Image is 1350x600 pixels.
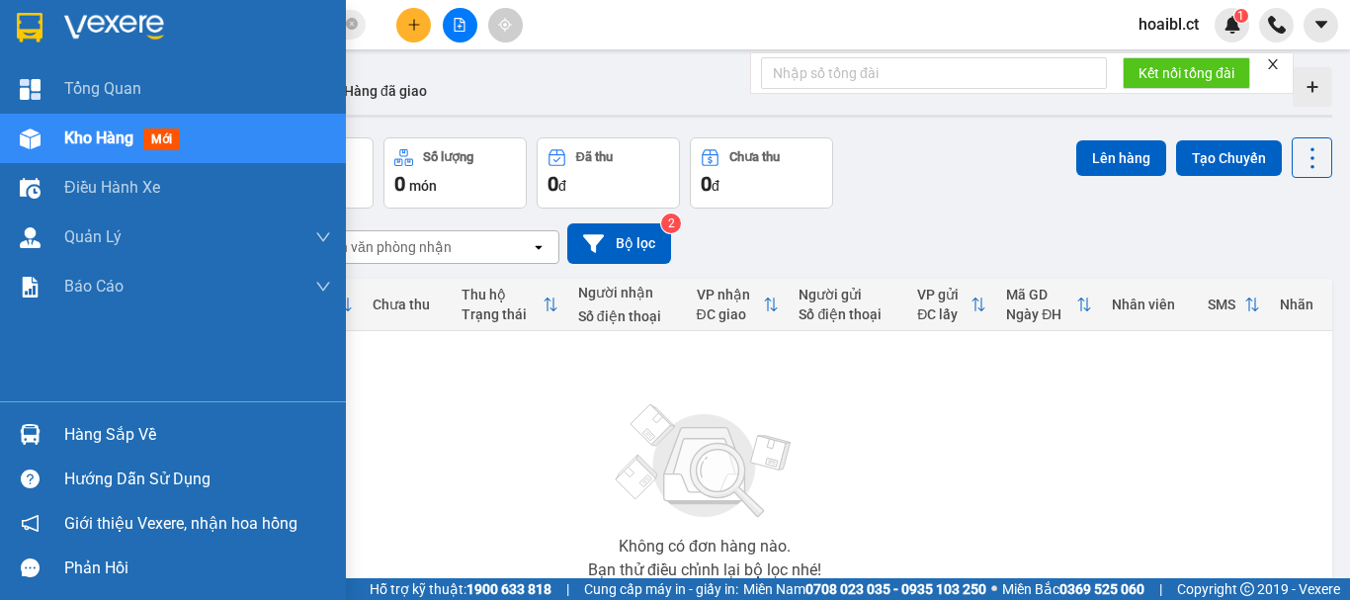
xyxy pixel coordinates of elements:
img: warehouse-icon [20,178,41,199]
span: Kho hàng [64,129,133,147]
th: Toggle SortBy [452,279,568,331]
input: Nhập số tổng đài [761,57,1107,89]
span: Báo cáo [64,274,124,299]
div: Hàng sắp về [64,420,331,450]
span: Miền Nam [743,578,986,600]
div: Người nhận [578,285,677,300]
th: Toggle SortBy [687,279,790,331]
span: Hỗ trợ kỹ thuật: [370,578,551,600]
div: Trạng thái [462,306,543,322]
span: notification [21,514,40,533]
button: aim [488,8,523,43]
div: ĐC lấy [917,306,970,322]
div: Đã thu [576,150,613,164]
button: Bộ lọc [567,223,671,264]
span: đ [712,178,719,194]
button: file-add [443,8,477,43]
div: Số điện thoại [578,308,677,324]
button: Chưa thu0đ [690,137,833,209]
div: Phản hồi [64,554,331,583]
span: 0 [548,172,558,196]
span: down [315,229,331,245]
th: Toggle SortBy [907,279,996,331]
span: mới [143,129,180,150]
img: warehouse-icon [20,227,41,248]
div: Người gửi [799,287,897,302]
span: close [1266,57,1280,71]
span: question-circle [21,470,40,488]
span: | [1159,578,1162,600]
span: caret-down [1312,16,1330,34]
strong: 1900 633 818 [466,581,551,597]
span: Miền Bắc [1002,578,1144,600]
div: Số lượng [423,150,473,164]
span: | [566,578,569,600]
button: Đã thu0đ [537,137,680,209]
span: close-circle [346,16,358,35]
img: dashboard-icon [20,79,41,100]
button: plus [396,8,431,43]
svg: open [531,239,547,255]
span: aim [498,18,512,32]
strong: 0369 525 060 [1059,581,1144,597]
div: Số điện thoại [799,306,897,322]
div: ĐC giao [697,306,764,322]
span: message [21,558,40,577]
img: phone-icon [1268,16,1286,34]
span: file-add [453,18,466,32]
div: Ngày ĐH [1006,306,1075,322]
span: Quản Lý [64,224,122,249]
span: Kết nối tổng đài [1139,62,1234,84]
span: down [315,279,331,295]
th: Toggle SortBy [996,279,1101,331]
sup: 2 [661,214,681,233]
button: Lên hàng [1076,140,1166,176]
div: Chọn văn phòng nhận [315,237,452,257]
span: close-circle [346,18,358,30]
button: Hàng đã giao [328,67,443,115]
span: 0 [701,172,712,196]
button: Số lượng0món [383,137,527,209]
div: VP gửi [917,287,970,302]
sup: 1 [1234,9,1248,23]
div: Hướng dẫn sử dụng [64,465,331,494]
span: hoaibl.ct [1123,12,1215,37]
strong: 0708 023 035 - 0935 103 250 [805,581,986,597]
button: Kết nối tổng đài [1123,57,1250,89]
span: copyright [1240,582,1254,596]
div: Chưa thu [373,297,442,312]
button: Tạo Chuyến [1176,140,1282,176]
div: Mã GD [1006,287,1075,302]
span: plus [407,18,421,32]
div: Nhân viên [1112,297,1188,312]
span: Giới thiệu Vexere, nhận hoa hồng [64,511,297,536]
div: Chưa thu [729,150,780,164]
span: đ [558,178,566,194]
span: 0 [394,172,405,196]
span: món [409,178,437,194]
button: caret-down [1304,8,1338,43]
img: svg+xml;base64,PHN2ZyBjbGFzcz0ibGlzdC1wbHVnX19zdmciIHhtbG5zPSJodHRwOi8vd3d3LnczLm9yZy8yMDAwL3N2Zy... [606,392,803,531]
img: logo-vxr [17,13,42,43]
div: Bạn thử điều chỉnh lại bộ lọc nhé! [588,562,821,578]
span: 1 [1237,9,1244,23]
img: solution-icon [20,277,41,298]
div: Tạo kho hàng mới [1293,67,1332,107]
span: Tổng Quan [64,76,141,101]
div: SMS [1208,297,1245,312]
div: Nhãn [1280,297,1321,312]
th: Toggle SortBy [1198,279,1271,331]
span: Cung cấp máy in - giấy in: [584,578,738,600]
span: Điều hành xe [64,175,160,200]
div: VP nhận [697,287,764,302]
img: icon-new-feature [1223,16,1241,34]
div: Thu hộ [462,287,543,302]
span: ⚪️ [991,585,997,593]
div: Không có đơn hàng nào. [619,539,791,555]
img: warehouse-icon [20,129,41,149]
img: warehouse-icon [20,424,41,445]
